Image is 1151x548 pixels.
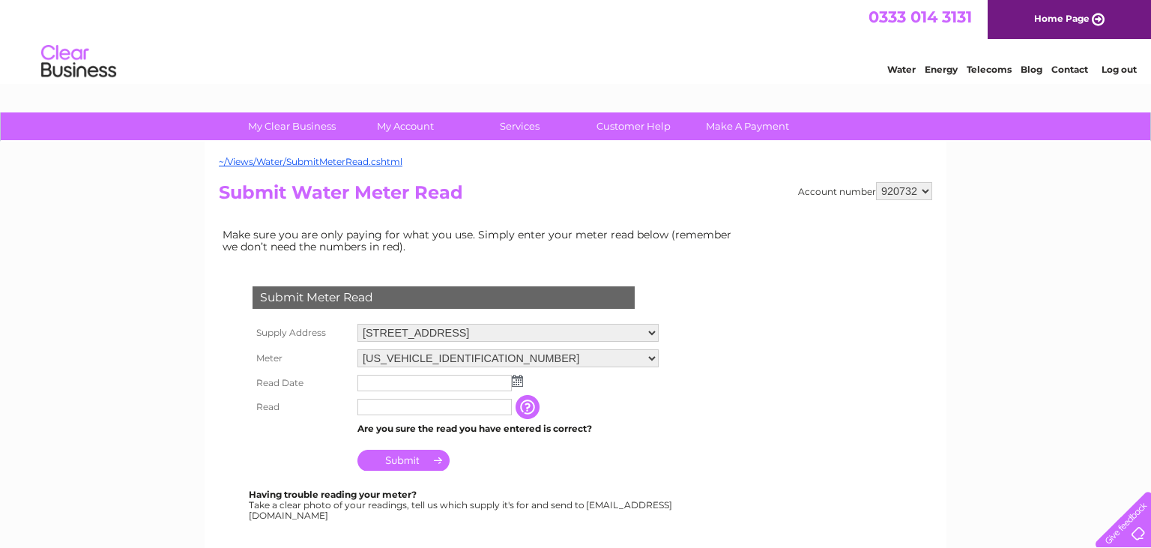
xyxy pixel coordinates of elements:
th: Meter [249,346,354,371]
td: Make sure you are only paying for what you use. Simply enter your meter read below (remember we d... [219,225,743,256]
img: logo.png [40,39,117,85]
input: Submit [357,450,450,471]
a: Make A Payment [686,112,809,140]
a: Water [887,64,916,75]
th: Read Date [249,371,354,395]
div: Take a clear photo of your readings, tell us which supply it's for and send to [EMAIL_ADDRESS][DO... [249,490,674,520]
img: ... [512,375,523,387]
a: My Account [344,112,468,140]
th: Read [249,395,354,419]
a: 0333 014 3131 [868,7,972,26]
a: ~/Views/Water/SubmitMeterRead.cshtml [219,156,402,167]
th: Supply Address [249,320,354,346]
a: My Clear Business [230,112,354,140]
div: Clear Business is a trading name of Verastar Limited (registered in [GEOGRAPHIC_DATA] No. 3667643... [223,8,931,73]
a: Blog [1021,64,1042,75]
td: Are you sure the read you have entered is correct? [354,419,662,439]
b: Having trouble reading your meter? [249,489,417,500]
div: Submit Meter Read [253,286,635,309]
h2: Submit Water Meter Read [219,182,932,211]
a: Energy [925,64,958,75]
div: Account number [798,182,932,200]
a: Customer Help [572,112,695,140]
a: Contact [1051,64,1088,75]
a: Log out [1102,64,1137,75]
a: Services [458,112,581,140]
input: Information [516,395,543,419]
a: Telecoms [967,64,1012,75]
